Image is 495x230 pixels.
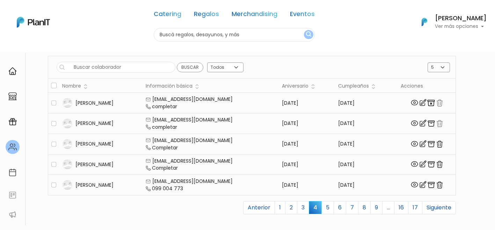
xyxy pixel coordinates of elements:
[8,168,17,177] img: calendar-87d922413cdce8b2cf7b7f5f62616a5cf9e4887200fb71536465627b3292af00.svg
[62,139,73,149] img: planit_placeholder-9427b205c7ae5e9bf800e9d23d5b17a34c4c1a44177066c4629bad40f2d9547d.png
[346,201,358,214] a: 7
[146,166,151,171] img: telephone-51719e0ec8bc2292ec8667fab3663f63f39fd541bc4a4980ec8b8aebf9156212.svg
[418,180,427,189] img: edit-cf855e39879a8d8203c68d677a38c339b8ad0aa42461e93f83e0a3a572e3437e.svg
[177,62,203,72] input: Buscar
[311,84,315,89] img: order_button-5429608ed2585e492019f2ec7dcef1d56f3df53fa91d3fc8c11ac3658e987a5a.svg
[394,201,408,214] a: 16
[75,140,114,148] div: [PERSON_NAME]
[279,93,336,113] td: [DATE]
[8,92,17,101] img: marketplace-4ceaa7011d94191e9ded77b95e3339b90024bf715f7c57f8cf31f2d8c509eaba.svg
[75,181,114,189] div: [PERSON_NAME]
[418,160,427,168] img: edit-cf855e39879a8d8203c68d677a38c339b8ad0aa42461e93f83e0a3a572e3437e.svg
[401,82,453,90] div: Acciones
[75,120,114,127] div: [PERSON_NAME]
[335,154,398,175] td: [DATE]
[75,99,114,107] div: [PERSON_NAME]
[146,157,276,165] div: [EMAIL_ADDRESS][DOMAIN_NAME]
[422,201,456,214] a: Siguiente
[279,113,336,134] td: [DATE]
[62,82,140,90] div: Nombre
[427,99,435,107] img: archive_x_mark-d98f3eba446126dd09ec17d39cade4fc50930caf8734bd50eaba690cf921fc60.svg
[334,201,346,214] a: 6
[8,118,17,126] img: campaigns-02234683943229c281be62815700db0a1741e53638e28bf9629b52c665b00959.svg
[8,143,17,151] img: people-662611757002400ad9ed0e3c099ab2801c6687ba6c219adb57efc949bc21e19d.svg
[146,82,276,90] div: Información básica
[146,179,151,184] img: email-e55c09aa6c8f9f6eb5c8f3fb65cd82e5684b5d9eb5134d3f9629283c6a313748.svg
[146,137,276,144] div: [EMAIL_ADDRESS][DOMAIN_NAME]
[154,28,315,42] input: Buscá regalos, desayunos, y más
[146,178,276,185] div: [EMAIL_ADDRESS][DOMAIN_NAME]
[84,84,87,89] img: order_button-5429608ed2585e492019f2ec7dcef1d56f3df53fa91d3fc8c11ac3658e987a5a.svg
[62,118,73,129] img: planit_placeholder-9427b205c7ae5e9bf800e9d23d5b17a34c4c1a44177066c4629bad40f2d9547d.png
[75,161,114,168] div: [PERSON_NAME]
[279,175,336,195] td: [DATE]
[418,119,427,127] img: edit-cf855e39879a8d8203c68d677a38c339b8ad0aa42461e93f83e0a3a572e3437e.svg
[146,125,151,129] img: telephone-51719e0ec8bc2292ec8667fab3663f63f39fd541bc4a4980ec8b8aebf9156212.svg
[435,160,444,169] img: delete-7a004ba9190edd5965762875531710db0e91f954252780fc34717938566f0b7a.svg
[146,145,151,150] img: telephone-51719e0ec8bc2292ec8667fab3663f63f39fd541bc4a4980ec8b8aebf9156212.svg
[309,201,322,214] span: 4
[62,98,73,108] img: planit_placeholder-9427b205c7ae5e9bf800e9d23d5b17a34c4c1a44177066c4629bad40f2d9547d.png
[306,31,311,38] img: search_button-432b6d5273f82d61273b3651a40e1bd1b912527efae98b1b7a1b2c0702e16a8d.svg
[154,11,181,20] a: Catering
[146,144,276,151] div: Completar
[285,201,297,214] a: 2
[279,134,336,154] td: [DATE]
[435,181,444,189] img: delete-7a004ba9190edd5965762875531710db0e91f954252780fc34717938566f0b7a.svg
[335,93,398,113] td: [DATE]
[427,181,435,189] img: archive-1dd707d46fd6d0a5e62449dc4488965df08e22ac9889ea1383089354dbf1b408.svg
[410,140,418,148] img: view-f18246407a1f52050c83721396b04988c209509dc7beaf1eb88fb14978c40aeb.svg
[338,82,395,90] div: Cumpleaños
[408,201,422,214] a: 17
[8,67,17,75] img: home-e721727adea9d79c4d83392d1f703f7f8bce08238fde08b1acbfd93340b81755.svg
[335,175,398,195] td: [DATE]
[146,103,276,110] div: completar
[372,84,375,89] img: order_button-5429608ed2585e492019f2ec7dcef1d56f3df53fa91d3fc8c11ac3658e987a5a.svg
[17,17,50,28] img: PlanIt Logo
[282,82,333,90] div: Aniversario
[335,113,398,134] td: [DATE]
[435,24,487,29] p: Ver más opciones
[435,15,487,22] h6: [PERSON_NAME]
[418,140,427,148] img: edit-cf855e39879a8d8203c68d677a38c339b8ad0aa42461e93f83e0a3a572e3437e.svg
[146,164,276,172] div: Completar
[194,11,219,20] a: Regalos
[146,124,276,131] div: completar
[370,201,383,214] a: 9
[410,119,418,127] img: view-f18246407a1f52050c83721396b04988c209509dc7beaf1eb88fb14978c40aeb.svg
[57,62,175,73] input: Buscar colaborador
[321,201,334,214] a: 5
[435,99,444,107] img: delete-7a004ba9190edd5965762875531710db0e91f954252780fc34717938566f0b7a.svg
[290,11,315,20] a: Eventos
[410,98,418,107] img: view-f18246407a1f52050c83721396b04988c209509dc7beaf1eb88fb14978c40aeb.svg
[146,117,151,122] img: email-e55c09aa6c8f9f6eb5c8f3fb65cd82e5684b5d9eb5134d3f9629283c6a313748.svg
[427,140,435,148] img: archive-1dd707d46fd6d0a5e62449dc4488965df08e22ac9889ea1383089354dbf1b408.svg
[335,134,398,154] td: [DATE]
[410,180,418,189] img: view-f18246407a1f52050c83721396b04988c209509dc7beaf1eb88fb14978c40aeb.svg
[417,14,432,30] img: PlanIt Logo
[146,185,276,192] div: 099 004 773
[146,186,151,191] img: telephone-51719e0ec8bc2292ec8667fab3663f63f39fd541bc4a4980ec8b8aebf9156212.svg
[146,96,276,103] div: [EMAIL_ADDRESS][DOMAIN_NAME]
[427,160,435,169] img: archive-1dd707d46fd6d0a5e62449dc4488965df08e22ac9889ea1383089354dbf1b408.svg
[36,7,101,20] div: ¿Necesitás ayuda?
[418,98,427,107] img: edit-cf855e39879a8d8203c68d677a38c339b8ad0aa42461e93f83e0a3a572e3437e.svg
[146,97,151,102] img: email-e55c09aa6c8f9f6eb5c8f3fb65cd82e5684b5d9eb5134d3f9629283c6a313748.svg
[54,62,65,73] img: search_button-432b6d5273f82d61273b3651a40e1bd1b912527efae98b1b7a1b2c0702e16a8d.svg
[297,201,309,214] a: 3
[413,13,487,31] button: PlanIt Logo [PERSON_NAME] Ver más opciones
[410,160,418,168] img: view-f18246407a1f52050c83721396b04988c209509dc7beaf1eb88fb14978c40aeb.svg
[279,154,336,175] td: [DATE]
[232,11,277,20] a: Merchandising
[195,84,199,89] img: order_button-5429608ed2585e492019f2ec7dcef1d56f3df53fa91d3fc8c11ac3658e987a5a.svg
[358,201,371,214] a: 8
[435,119,444,128] img: delete-7a004ba9190edd5965762875531710db0e91f954252780fc34717938566f0b7a.svg
[8,191,17,199] img: feedback-78b5a0c8f98aac82b08bfc38622c3050aee476f2c9584af64705fc4e61158814.svg
[146,116,276,124] div: [EMAIL_ADDRESS][DOMAIN_NAME]
[146,158,151,163] img: email-e55c09aa6c8f9f6eb5c8f3fb65cd82e5684b5d9eb5134d3f9629283c6a313748.svg
[62,180,73,190] img: planit_placeholder-9427b205c7ae5e9bf800e9d23d5b17a34c4c1a44177066c4629bad40f2d9547d.png
[146,104,151,109] img: telephone-51719e0ec8bc2292ec8667fab3663f63f39fd541bc4a4980ec8b8aebf9156212.svg
[435,140,444,148] img: delete-7a004ba9190edd5965762875531710db0e91f954252780fc34717938566f0b7a.svg
[62,159,73,170] img: planit_placeholder-9427b205c7ae5e9bf800e9d23d5b17a34c4c1a44177066c4629bad40f2d9547d.png
[243,201,275,214] a: Anterior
